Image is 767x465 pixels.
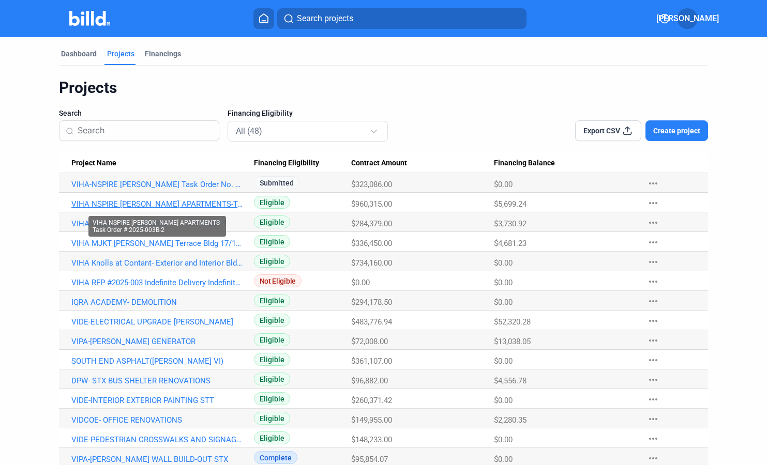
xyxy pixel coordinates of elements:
[297,12,353,25] span: Search projects
[494,415,527,425] span: $2,280.35
[88,216,226,237] div: VIHA NSPIRE [PERSON_NAME] APARTMENTS-Task Order # 2025-003B-2
[254,255,290,268] span: Eligible
[254,412,290,425] span: Eligible
[351,317,392,327] span: $483,776.94
[228,108,293,118] span: Financing Eligibility
[647,295,659,307] mat-icon: more_horiz
[254,314,290,327] span: Eligible
[254,353,290,366] span: Eligible
[647,413,659,425] mat-icon: more_horiz
[351,357,392,366] span: $361,107.00
[494,159,555,168] span: Financing Balance
[583,126,620,136] span: Export CSV
[254,392,290,405] span: Eligible
[71,455,244,464] a: VIPA-[PERSON_NAME] WALL BUILD-OUT STX
[647,374,659,386] mat-icon: more_horiz
[254,274,302,287] span: Not Eligible
[71,180,244,189] a: VIHA-NSPIRE [PERSON_NAME] Task Order No. 2025-003B-3
[351,337,388,346] span: $72,008.00
[59,78,708,98] div: Projects
[494,337,531,346] span: $13,038.05
[236,126,262,136] mat-select-trigger: All (48)
[647,197,659,209] mat-icon: more_horiz
[494,376,527,385] span: $4,556.78
[647,275,659,288] mat-icon: more_horiz
[145,49,181,59] div: Financings
[71,376,244,385] a: DPW- STX BUS SHELTER RENOVATIONS
[69,11,110,26] img: Billd Company Logo
[254,294,290,307] span: Eligible
[494,298,513,307] span: $0.00
[71,199,244,209] a: VIHA NSPIRE [PERSON_NAME] APARTMENTS-Task Order # 2025-003B-2
[351,239,392,248] span: $336,450.00
[71,239,244,248] a: VIHA MJKT [PERSON_NAME] Terrace Bldg 17/19/22
[71,258,244,268] a: VIHA Knolls at Contant- Exterior and Interior Bldg 1-1
[647,334,659,347] mat-icon: more_horiz
[494,159,637,168] div: Financing Balance
[575,120,641,141] button: Export CSV
[351,199,392,209] span: $960,315.00
[78,120,213,142] input: Search
[254,235,290,248] span: Eligible
[61,49,97,59] div: Dashboard
[351,258,392,268] span: $734,160.00
[351,278,370,287] span: $0.00
[494,258,513,268] span: $0.00
[645,120,708,141] button: Create project
[254,333,290,346] span: Eligible
[254,159,319,168] span: Financing Eligibility
[254,431,290,444] span: Eligible
[494,455,513,464] span: $0.00
[494,239,527,248] span: $4,681.23
[71,435,244,444] a: VIDE-PEDESTRIAN CROSSWALKS AND SIGNAGE [GEOGRAPHIC_DATA]
[254,159,351,168] div: Financing Eligibility
[647,452,659,464] mat-icon: more_horiz
[647,236,659,249] mat-icon: more_horiz
[494,317,531,327] span: $52,320.28
[494,180,513,189] span: $0.00
[71,298,244,307] a: IQRA ACADEMY- DEMOLITION
[494,199,527,209] span: $5,699.24
[351,415,392,425] span: $149,955.00
[71,219,244,228] a: VIHA Nspire JFK Task Order No. 2025-003B-1
[351,455,388,464] span: $95,854.07
[677,8,698,29] button: [PERSON_NAME]
[71,357,244,366] a: SOUTH END ASPHALT([PERSON_NAME] VI)
[107,49,134,59] div: Projects
[277,8,527,29] button: Search projects
[647,354,659,366] mat-icon: more_horiz
[647,393,659,406] mat-icon: more_horiz
[494,396,513,405] span: $0.00
[71,159,116,168] span: Project Name
[254,215,290,228] span: Eligible
[647,256,659,268] mat-icon: more_horiz
[254,176,299,189] span: Submitted
[494,357,513,366] span: $0.00
[653,126,700,136] span: Create project
[351,298,392,307] span: $294,178.50
[656,12,719,25] span: [PERSON_NAME]
[351,219,392,228] span: $284,379.00
[59,108,82,118] span: Search
[494,278,513,287] span: $0.00
[351,396,392,405] span: $260,371.42
[351,159,407,168] span: Contract Amount
[647,177,659,190] mat-icon: more_horiz
[351,180,392,189] span: $323,086.00
[71,317,244,327] a: VIDE-ELECTRICAL UPGRADE [PERSON_NAME]
[647,216,659,229] mat-icon: more_horiz
[351,376,388,385] span: $96,882.00
[71,337,244,346] a: VIPA-[PERSON_NAME] GENERATOR
[254,451,297,464] span: Complete
[71,396,244,405] a: VIDE-INTERIOR EXTERIOR PAINTING STT
[351,435,392,444] span: $148,233.00
[71,415,244,425] a: VIDCOE- OFFICE RENOVATIONS
[254,373,290,385] span: Eligible
[647,315,659,327] mat-icon: more_horiz
[351,159,494,168] div: Contract Amount
[71,278,244,287] a: VIHA RFP #2025-003 Indefinite Delivery Indefinite Quantity (IDIQ) NSPIRE
[494,219,527,228] span: $3,730.92
[254,196,290,209] span: Eligible
[71,159,253,168] div: Project Name
[494,435,513,444] span: $0.00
